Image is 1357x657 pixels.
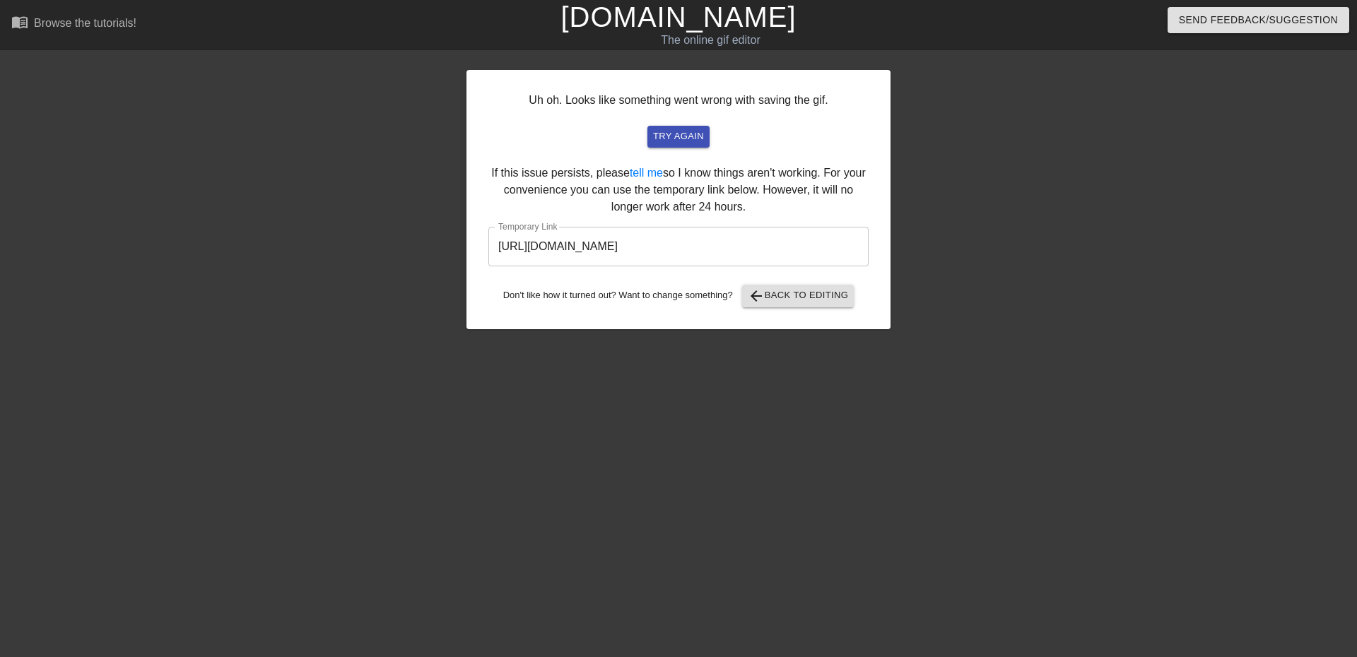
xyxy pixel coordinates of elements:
[1179,11,1338,29] span: Send Feedback/Suggestion
[11,13,136,35] a: Browse the tutorials!
[748,288,765,304] span: arrow_back
[11,13,28,30] span: menu_book
[459,32,962,49] div: The online gif editor
[466,70,891,329] div: Uh oh. Looks like something went wrong with saving the gif. If this issue persists, please so I k...
[488,227,869,266] input: bare
[630,167,663,179] a: tell me
[653,129,704,145] span: try again
[34,17,136,29] div: Browse the tutorials!
[560,1,796,32] a: [DOMAIN_NAME]
[488,285,869,307] div: Don't like how it turned out? Want to change something?
[742,285,854,307] button: Back to Editing
[748,288,849,304] span: Back to Editing
[647,126,710,148] button: try again
[1168,7,1349,33] button: Send Feedback/Suggestion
